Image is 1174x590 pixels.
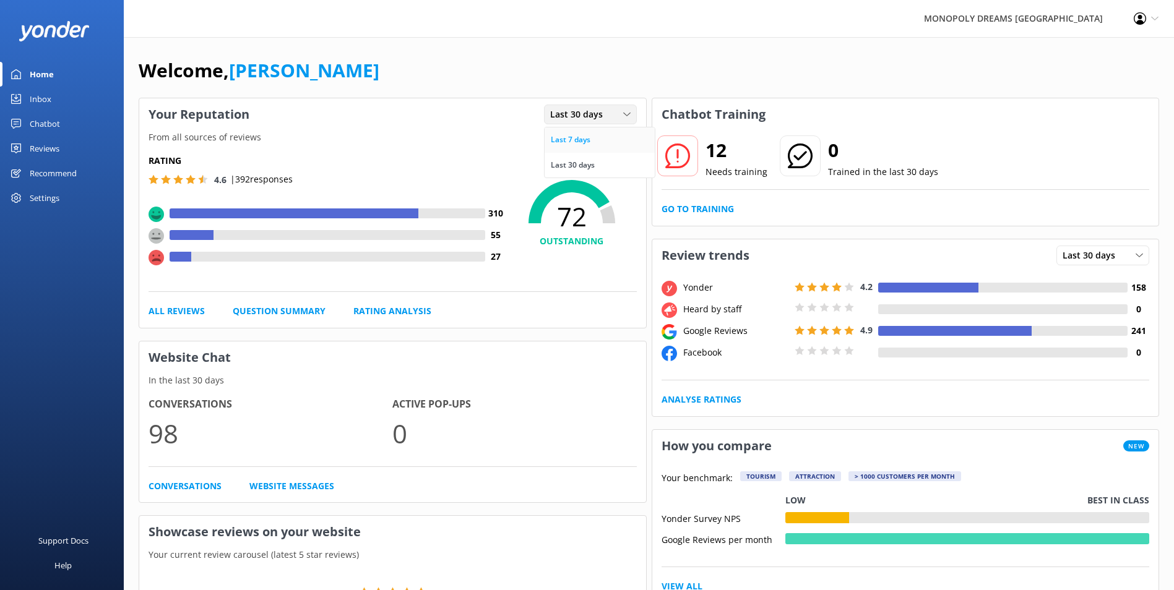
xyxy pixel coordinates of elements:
h4: OUTSTANDING [507,234,637,248]
h4: 55 [485,228,507,242]
div: Settings [30,186,59,210]
h3: Showcase reviews on your website [139,516,646,548]
h4: 310 [485,207,507,220]
span: Last 30 days [550,108,610,121]
p: Your benchmark: [662,471,733,486]
div: Inbox [30,87,51,111]
a: Question Summary [233,304,326,318]
h4: Conversations [149,396,392,413]
p: Needs training [706,165,767,179]
p: In the last 30 days [139,374,646,387]
div: Yonder Survey NPS [662,512,785,523]
h3: How you compare [652,430,781,462]
span: New [1123,440,1149,451]
p: Trained in the last 30 days [828,165,938,179]
h3: Website Chat [139,341,646,374]
p: 0 [392,413,636,454]
span: 72 [507,201,637,232]
h3: Review trends [652,239,759,271]
div: Home [30,62,54,87]
h4: 0 [1128,302,1149,316]
div: Heard by staff [680,302,792,316]
h4: 27 [485,250,507,263]
a: Go to Training [662,202,734,216]
div: Help [54,553,72,578]
div: > 1000 customers per month [848,471,961,481]
div: Google Reviews per month [662,533,785,544]
p: NPS [507,154,637,168]
a: Conversations [149,479,222,493]
h4: 158 [1128,281,1149,294]
h3: Your Reputation [139,98,259,130]
div: Last 7 days [551,134,590,146]
span: Last 30 days [1063,249,1123,262]
p: Low [785,494,806,507]
img: yonder-white-logo.png [19,21,90,41]
div: Facebook [680,346,792,359]
span: 4.2 [860,281,873,293]
div: Google Reviews [680,324,792,338]
a: Analyse Ratings [662,393,741,406]
a: [PERSON_NAME] [229,58,379,83]
h4: 0 [1128,346,1149,359]
div: Recommend [30,161,77,186]
h3: Chatbot Training [652,98,775,130]
div: Support Docs [38,528,88,553]
p: 98 [149,413,392,454]
h5: Rating [149,154,507,168]
span: 4.6 [214,174,227,186]
p: | 392 responses [230,173,293,186]
div: Tourism [740,471,782,481]
a: All Reviews [149,304,205,318]
div: Yonder [680,281,792,294]
div: Chatbot [30,111,60,136]
div: Reviews [30,136,59,161]
p: From all sources of reviews [139,130,646,144]
a: Rating Analysis [353,304,431,318]
h4: 241 [1128,324,1149,338]
p: Best in class [1087,494,1149,507]
h1: Welcome, [139,56,379,85]
h2: 0 [828,135,938,165]
h4: Active Pop-ups [392,396,636,413]
div: Attraction [789,471,841,481]
a: Website Messages [249,479,334,493]
h2: 12 [706,135,767,165]
span: 4.9 [860,324,873,336]
p: Your current review carousel (latest 5 star reviews) [139,548,646,562]
div: Last 30 days [551,159,595,171]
